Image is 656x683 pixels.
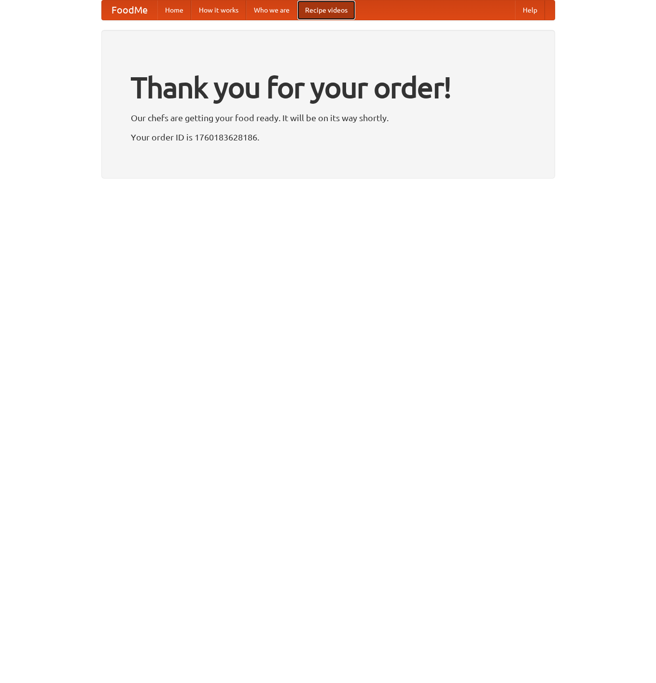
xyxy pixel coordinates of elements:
[102,0,157,20] a: FoodMe
[131,64,526,111] h1: Thank you for your order!
[191,0,246,20] a: How it works
[297,0,355,20] a: Recipe videos
[131,130,526,144] p: Your order ID is 1760183628186.
[246,0,297,20] a: Who we are
[131,111,526,125] p: Our chefs are getting your food ready. It will be on its way shortly.
[515,0,545,20] a: Help
[157,0,191,20] a: Home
